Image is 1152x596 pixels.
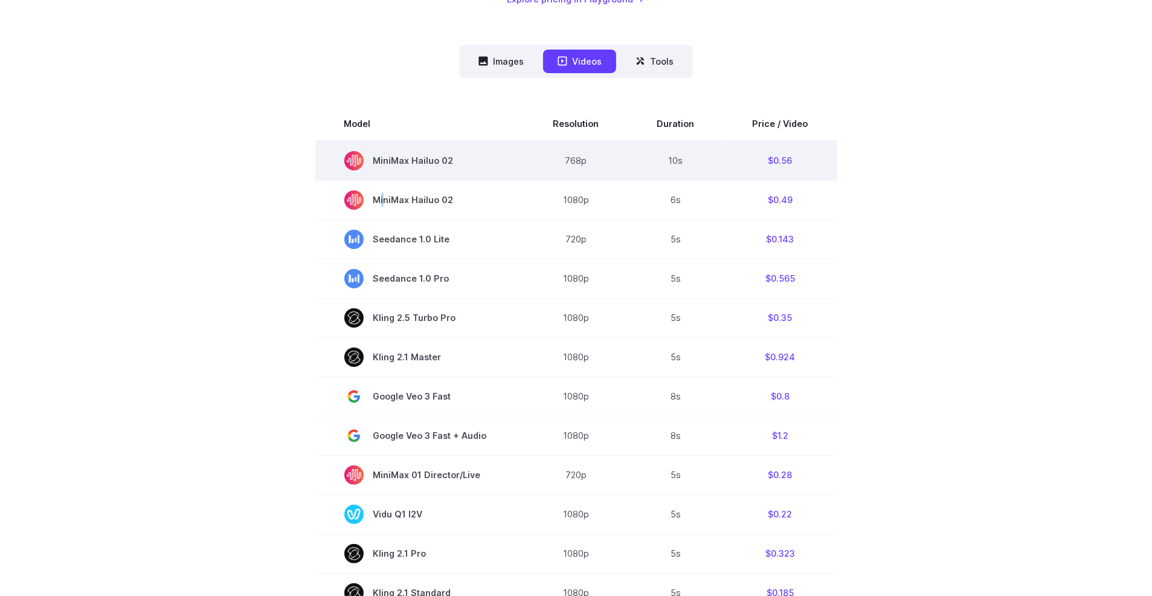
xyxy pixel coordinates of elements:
[344,190,495,210] span: MiniMax Hailuo 02
[524,141,628,181] td: 768p
[724,337,837,377] td: $0.924
[344,426,495,445] span: Google Veo 3 Fast + Audio
[524,219,628,259] td: 720p
[628,298,724,337] td: 5s
[724,180,837,219] td: $0.49
[628,494,724,534] td: 5s
[724,494,837,534] td: $0.22
[543,50,616,73] button: Videos
[524,377,628,416] td: 1080p
[628,337,724,377] td: 5s
[724,534,837,573] td: $0.323
[628,534,724,573] td: 5s
[344,269,495,288] span: Seedance 1.0 Pro
[628,416,724,455] td: 8s
[621,50,688,73] button: Tools
[524,416,628,455] td: 1080p
[628,219,724,259] td: 5s
[344,151,495,170] span: MiniMax Hailuo 02
[724,259,837,298] td: $0.565
[724,455,837,494] td: $0.28
[628,141,724,181] td: 10s
[344,230,495,249] span: Seedance 1.0 Lite
[628,259,724,298] td: 5s
[628,107,724,141] th: Duration
[315,107,524,141] th: Model
[524,180,628,219] td: 1080p
[628,180,724,219] td: 6s
[344,348,495,367] span: Kling 2.1 Master
[524,259,628,298] td: 1080p
[524,534,628,573] td: 1080p
[524,107,628,141] th: Resolution
[524,455,628,494] td: 720p
[524,494,628,534] td: 1080p
[724,377,837,416] td: $0.8
[524,298,628,337] td: 1080p
[724,219,837,259] td: $0.143
[344,308,495,328] span: Kling 2.5 Turbo Pro
[724,298,837,337] td: $0.35
[344,544,495,563] span: Kling 2.1 Pro
[628,377,724,416] td: 8s
[724,416,837,455] td: $1.2
[344,387,495,406] span: Google Veo 3 Fast
[524,337,628,377] td: 1080p
[344,505,495,524] span: Vidu Q1 I2V
[724,141,837,181] td: $0.56
[724,107,837,141] th: Price / Video
[464,50,538,73] button: Images
[344,465,495,485] span: MiniMax 01 Director/Live
[628,455,724,494] td: 5s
